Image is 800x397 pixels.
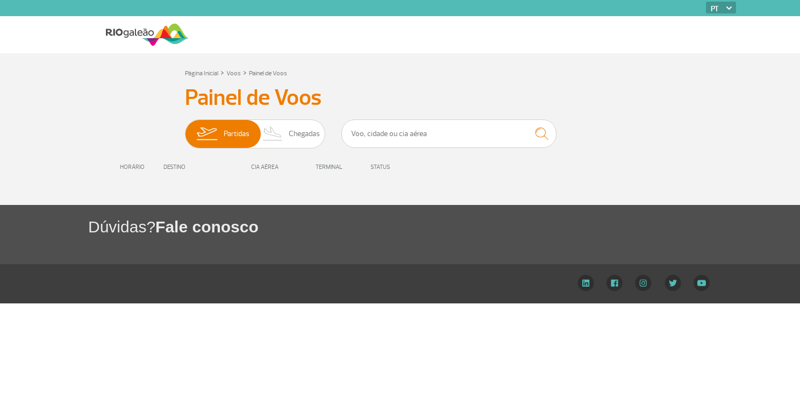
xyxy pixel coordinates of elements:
img: Twitter [665,275,681,291]
div: DESTINO [163,164,242,171]
h3: Painel de Voos [185,84,615,111]
span: Partidas [224,120,249,148]
a: > [243,66,247,79]
img: YouTube [694,275,710,291]
img: Instagram [635,275,652,291]
input: Voo, cidade ou cia aérea [341,119,556,148]
a: Página Inicial [185,69,218,77]
div: HORÁRIO [105,164,163,171]
span: Chegadas [289,120,320,148]
img: slider-embarque [190,120,224,148]
a: > [220,66,224,79]
span: Fale conosco [155,218,259,236]
div: CIA AÉREA [241,164,295,171]
img: slider-desembarque [257,120,289,148]
a: Voos [226,69,241,77]
a: Painel de Voos [249,69,287,77]
img: LinkedIn [577,275,594,291]
h1: Dúvidas? [88,216,800,238]
div: TERMINAL [295,164,365,171]
img: Facebook [606,275,623,291]
div: STATUS [365,164,453,171]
